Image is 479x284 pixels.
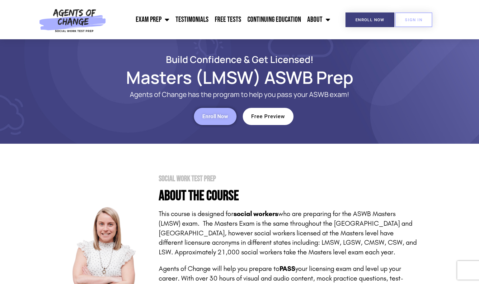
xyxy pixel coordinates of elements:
[109,12,333,27] nav: Menu
[62,55,417,64] h2: Build Confidence & Get Licensed!
[202,114,228,119] span: Enroll Now
[243,108,294,125] a: Free Preview
[355,18,384,22] span: Enroll Now
[244,12,304,27] a: Continuing Education
[279,265,295,273] strong: PASS
[304,12,333,27] a: About
[159,175,417,183] h2: Social Work Test Prep
[251,114,285,119] span: Free Preview
[233,210,278,218] strong: social workers
[133,12,172,27] a: Exam Prep
[395,12,432,27] a: SIGN IN
[212,12,244,27] a: Free Tests
[345,12,394,27] a: Enroll Now
[172,12,212,27] a: Testimonials
[159,209,417,257] p: This course is designed for who are preparing for the ASWB Masters (LMSW) exam. The Masters Exam ...
[62,70,417,84] h1: Masters (LMSW) ASWB Prep
[159,189,417,203] h4: About the Course
[405,18,422,22] span: SIGN IN
[194,108,237,125] a: Enroll Now
[87,91,392,99] p: Agents of Change has the program to help you pass your ASWB exam!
